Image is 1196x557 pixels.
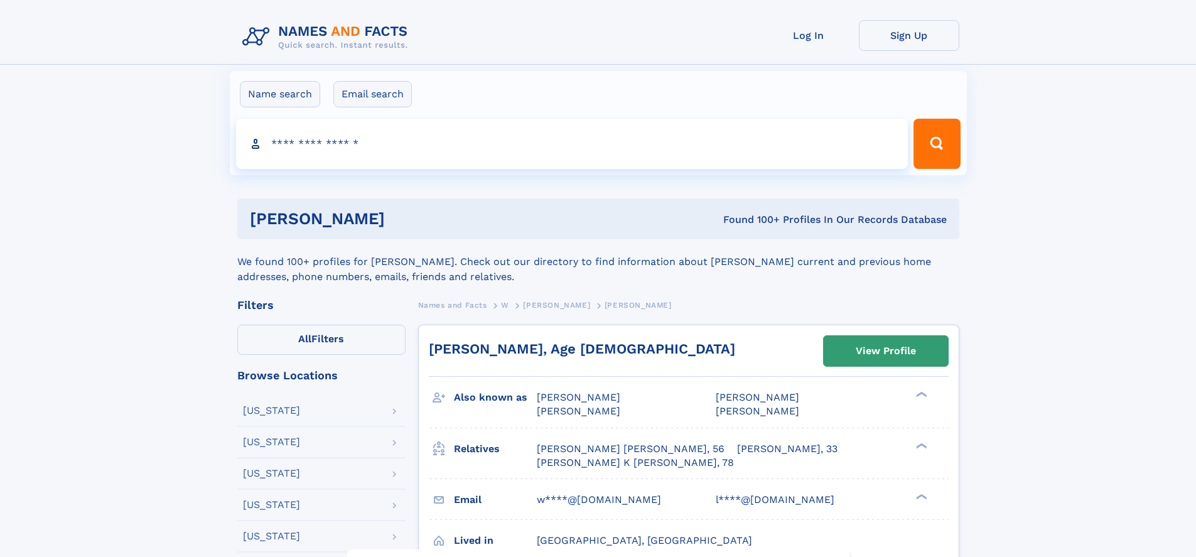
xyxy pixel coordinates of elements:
[298,333,311,345] span: All
[429,341,735,357] a: [PERSON_NAME], Age [DEMOGRAPHIC_DATA]
[716,405,799,417] span: [PERSON_NAME]
[537,456,734,470] a: [PERSON_NAME] K [PERSON_NAME], 78
[737,442,838,456] a: [PERSON_NAME], 33
[859,20,959,51] a: Sign Up
[501,297,509,313] a: W
[237,239,959,284] div: We found 100+ profiles for [PERSON_NAME]. Check out our directory to find information about [PERS...
[243,437,300,447] div: [US_STATE]
[236,119,908,169] input: search input
[237,300,406,311] div: Filters
[913,119,960,169] button: Search Button
[605,301,672,310] span: [PERSON_NAME]
[240,81,320,107] label: Name search
[523,301,590,310] span: [PERSON_NAME]
[250,211,554,227] h1: [PERSON_NAME]
[454,530,537,551] h3: Lived in
[418,297,487,313] a: Names and Facts
[237,370,406,381] div: Browse Locations
[856,337,916,365] div: View Profile
[537,405,620,417] span: [PERSON_NAME]
[333,81,412,107] label: Email search
[913,492,928,500] div: ❯
[913,441,928,450] div: ❯
[501,301,509,310] span: W
[243,500,300,510] div: [US_STATE]
[454,387,537,408] h3: Also known as
[537,442,725,456] a: [PERSON_NAME] [PERSON_NAME], 56
[243,468,300,479] div: [US_STATE]
[554,213,947,227] div: Found 100+ Profiles In Our Records Database
[243,406,300,416] div: [US_STATE]
[537,391,620,403] span: [PERSON_NAME]
[523,297,590,313] a: [PERSON_NAME]
[758,20,859,51] a: Log In
[537,534,752,546] span: [GEOGRAPHIC_DATA], [GEOGRAPHIC_DATA]
[454,438,537,460] h3: Relatives
[454,489,537,511] h3: Email
[237,325,406,355] label: Filters
[243,531,300,541] div: [US_STATE]
[824,336,948,366] a: View Profile
[716,391,799,403] span: [PERSON_NAME]
[913,391,928,399] div: ❯
[237,20,418,54] img: Logo Names and Facts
